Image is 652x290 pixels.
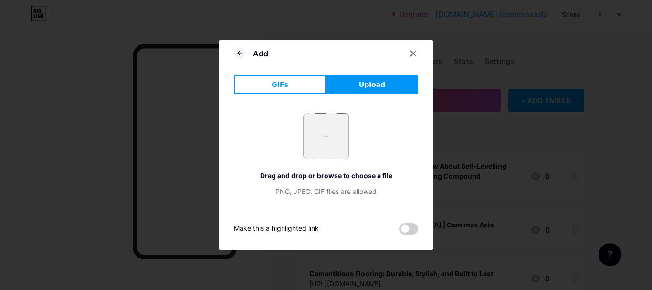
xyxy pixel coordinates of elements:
div: Add [253,48,268,59]
button: Upload [326,75,418,94]
div: PNG, JPEG, GIF files are allowed [234,186,418,196]
span: Upload [359,80,385,90]
div: Drag and drop or browse to choose a file [234,171,418,181]
button: GIFs [234,75,326,94]
span: GIFs [272,80,288,90]
div: Make this a highlighted link [234,223,319,235]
